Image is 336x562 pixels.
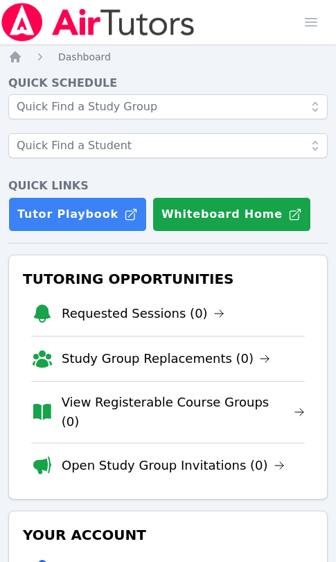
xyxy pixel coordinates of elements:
nav: Breadcrumb [8,50,328,64]
input: Quick Find a Student [8,133,328,158]
h3: Your Account [20,522,316,547]
h4: Quick Schedule [8,75,328,92]
a: Tutor Playbook [8,197,147,232]
h4: Quick Links [8,178,328,194]
h3: Tutoring Opportunities [20,266,316,291]
a: Study Group Replacements (0) [62,349,270,368]
a: View Registerable Course Groups (0) [62,393,305,432]
button: Whiteboard Home [152,197,311,232]
a: Requested Sessions (0) [62,304,224,323]
a: Open Study Group Invitations (0) [62,456,285,475]
a: Dashboard [58,50,111,64]
input: Quick Find a Study Group [8,94,328,119]
span: Dashboard [58,51,111,62]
